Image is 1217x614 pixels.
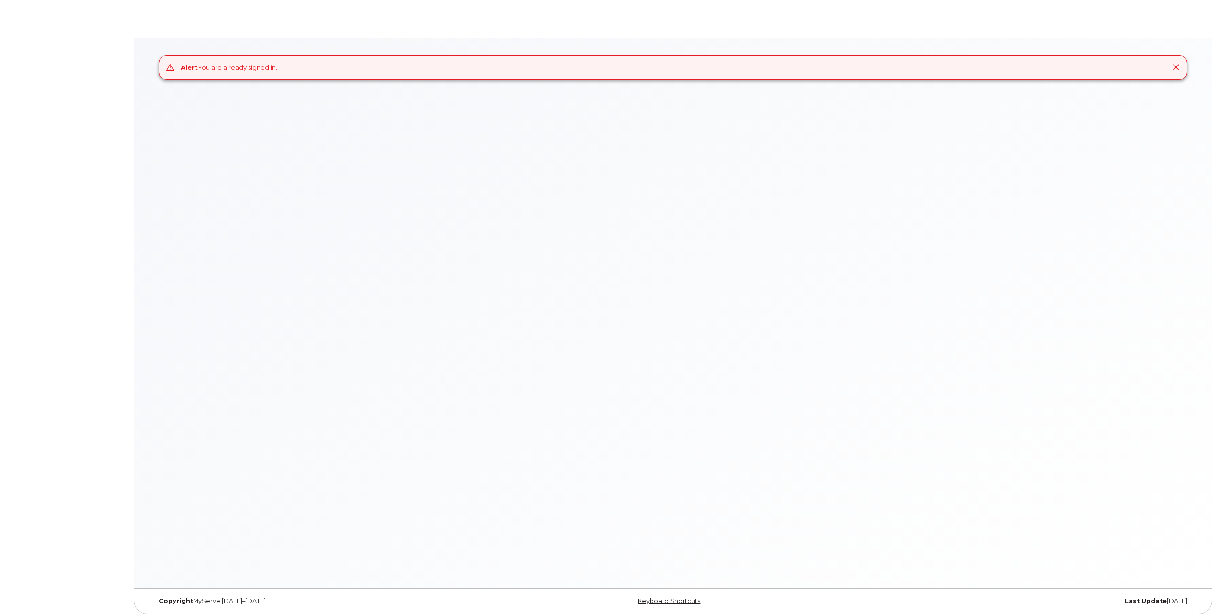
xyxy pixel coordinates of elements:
[638,597,700,604] a: Keyboard Shortcuts
[181,64,198,71] strong: Alert
[1125,597,1167,604] strong: Last Update
[159,597,193,604] strong: Copyright
[847,597,1195,605] div: [DATE]
[152,597,499,605] div: MyServe [DATE]–[DATE]
[181,63,277,72] div: You are already signed in.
